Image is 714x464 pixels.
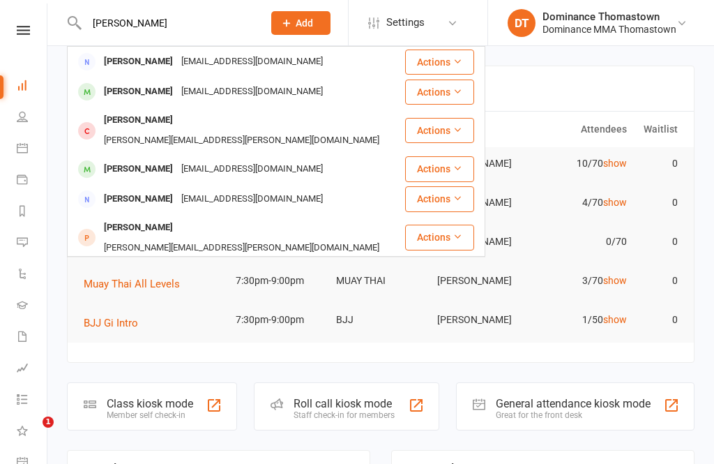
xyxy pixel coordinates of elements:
button: Add [271,11,331,35]
div: Great for the front desk [496,410,651,420]
td: BJJ [330,304,431,336]
th: Waitlist [633,112,683,147]
a: Calendar [17,134,48,165]
td: MUAY THAI [330,264,431,297]
div: [PERSON_NAME] [100,189,177,209]
div: Dominance Thomastown [542,10,676,23]
td: 10/70 [532,147,633,180]
td: [PERSON_NAME] [431,264,532,297]
a: Assessments [17,354,48,385]
span: Add [296,17,313,29]
div: [EMAIL_ADDRESS][DOMAIN_NAME] [177,82,327,102]
div: DT [508,9,535,37]
td: 0 [633,225,683,258]
button: Actions [405,50,474,75]
span: Settings [386,7,425,38]
iframe: Intercom live chat [14,417,47,450]
div: [PERSON_NAME] [100,82,177,102]
div: Class kiosk mode [107,397,193,410]
button: Actions [405,225,474,250]
div: [PERSON_NAME][EMAIL_ADDRESS][PERSON_NAME][DOMAIN_NAME] [100,238,383,258]
a: People [17,103,48,134]
div: [PERSON_NAME] [100,52,177,72]
button: Actions [405,156,474,181]
div: [PERSON_NAME] [100,110,177,130]
td: 1/50 [532,304,633,336]
button: Actions [405,118,474,143]
div: [PERSON_NAME] [100,159,177,179]
a: show [603,197,627,208]
div: [EMAIL_ADDRESS][DOMAIN_NAME] [177,159,327,179]
a: Payments [17,165,48,197]
td: 7:30pm-9:00pm [229,304,331,336]
a: show [603,275,627,286]
span: Muay Thai All Levels [84,278,180,290]
button: Muay Thai All Levels [84,276,190,292]
div: [EMAIL_ADDRESS][DOMAIN_NAME] [177,52,327,72]
td: 0 [633,186,683,219]
div: [PERSON_NAME][EMAIL_ADDRESS][PERSON_NAME][DOMAIN_NAME] [100,130,383,151]
a: Dashboard [17,71,48,103]
div: [PERSON_NAME] [100,218,177,238]
th: Attendees [532,112,633,147]
span: 1 [43,417,54,428]
td: 0 [633,264,683,297]
div: Staff check-in for members [294,410,395,420]
div: Roll call kiosk mode [294,397,395,410]
a: show [603,158,627,169]
button: Actions [405,186,474,211]
td: 0 [633,147,683,180]
td: 0/70 [532,225,633,258]
div: Member self check-in [107,410,193,420]
td: 4/70 [532,186,633,219]
div: General attendance kiosk mode [496,397,651,410]
td: 3/70 [532,264,633,297]
button: BJJ Gi Intro [84,315,148,331]
input: Search... [82,13,253,33]
a: show [603,314,627,325]
button: Actions [405,80,474,105]
span: BJJ Gi Intro [84,317,138,329]
a: Reports [17,197,48,228]
td: [PERSON_NAME] [431,304,532,336]
td: 0 [633,304,683,336]
div: Dominance MMA Thomastown [542,23,676,36]
div: [EMAIL_ADDRESS][DOMAIN_NAME] [177,189,327,209]
td: 7:30pm-9:00pm [229,264,331,297]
